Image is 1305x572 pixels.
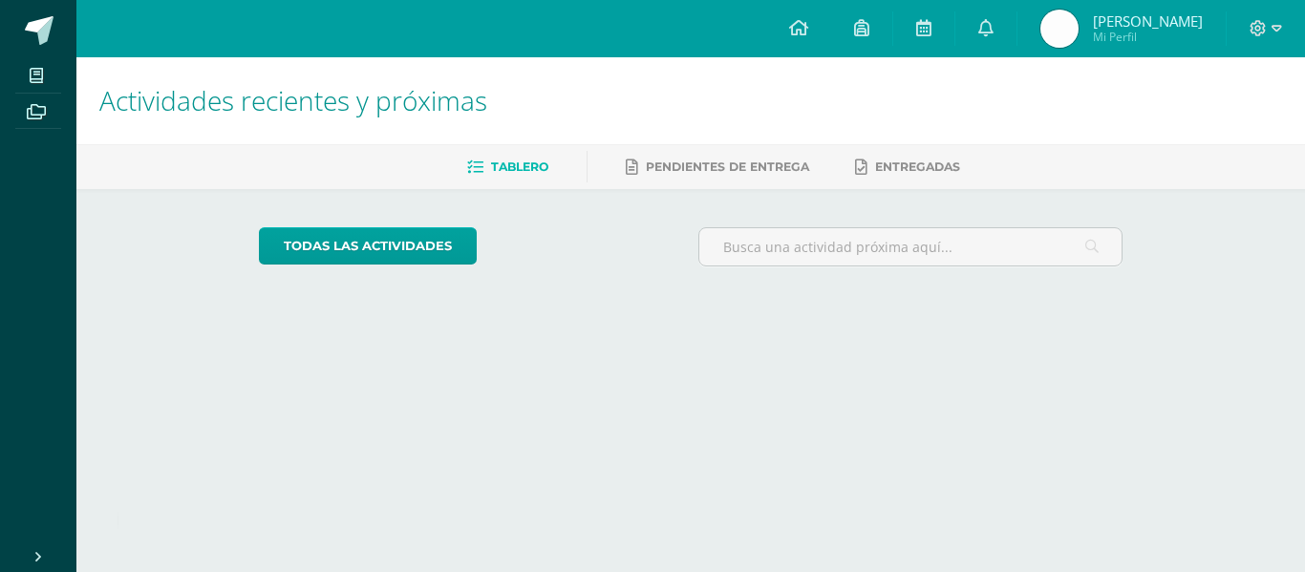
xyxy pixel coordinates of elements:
[259,227,477,265] a: todas las Actividades
[699,228,1123,265] input: Busca una actividad próxima aquí...
[855,152,960,182] a: Entregadas
[491,159,548,174] span: Tablero
[626,152,809,182] a: Pendientes de entrega
[467,152,548,182] a: Tablero
[646,159,809,174] span: Pendientes de entrega
[99,82,487,118] span: Actividades recientes y próximas
[875,159,960,174] span: Entregadas
[1093,11,1203,31] span: [PERSON_NAME]
[1040,10,1079,48] img: 0851b177bad5b4d3e70f86af8a91b0bb.png
[1093,29,1203,45] span: Mi Perfil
